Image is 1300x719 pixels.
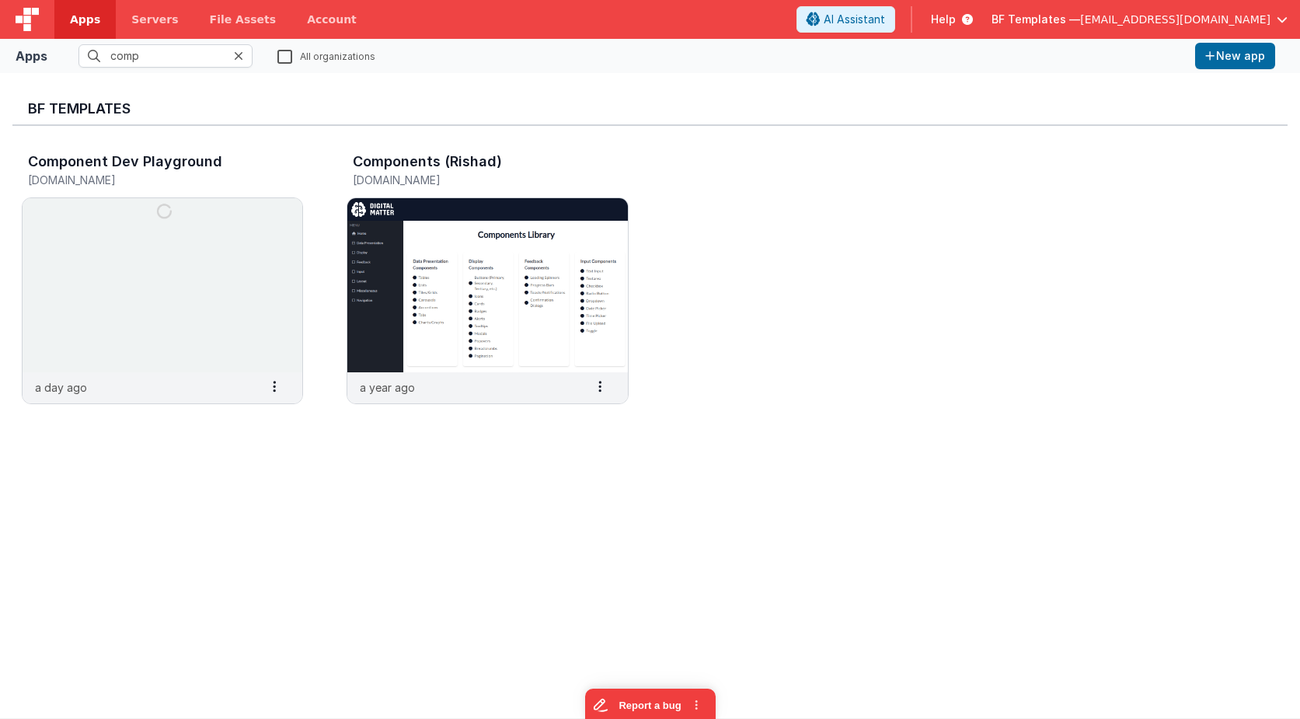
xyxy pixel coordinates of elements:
[16,47,47,65] div: Apps
[35,379,87,396] p: a day ago
[353,174,589,186] h5: [DOMAIN_NAME]
[796,6,895,33] button: AI Assistant
[210,12,277,27] span: File Assets
[992,12,1288,27] button: BF Templates — [EMAIL_ADDRESS][DOMAIN_NAME]
[1195,43,1275,69] button: New app
[28,154,222,169] h3: Component Dev Playground
[28,101,1272,117] h3: BF Templates
[360,379,415,396] p: a year ago
[1080,12,1270,27] span: [EMAIL_ADDRESS][DOMAIN_NAME]
[70,12,100,27] span: Apps
[277,48,375,63] label: All organizations
[931,12,956,27] span: Help
[353,154,502,169] h3: Components (Rishad)
[78,44,253,68] input: Search apps
[28,174,264,186] h5: [DOMAIN_NAME]
[992,12,1080,27] span: BF Templates —
[824,12,885,27] span: AI Assistant
[131,12,178,27] span: Servers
